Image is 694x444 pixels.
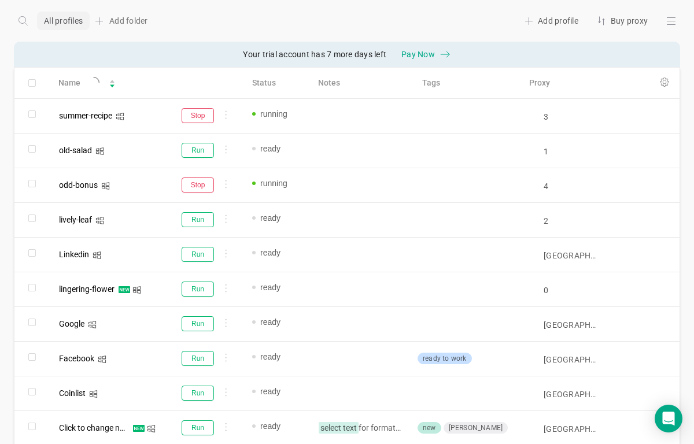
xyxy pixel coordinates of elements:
[544,286,548,295] input: Search for proxy...
[59,111,112,120] span: summer-recipe
[88,320,97,329] i: icon: windows
[529,77,550,89] span: Proxy
[37,12,90,30] div: All profiles
[319,422,359,434] span: select text
[182,316,214,331] button: Run
[182,386,214,401] button: Run
[544,355,597,364] input: Search for proxy...
[182,282,214,297] button: Run
[109,83,116,86] i: icon: caret-down
[59,320,84,328] div: Google
[182,420,214,435] button: Run
[519,12,583,30] div: Add profile
[109,15,148,27] span: Add folder
[59,284,115,294] span: lingering-flower
[544,251,597,260] input: Search for proxy...
[88,77,99,88] i: icon: loading
[182,212,214,227] button: Run
[116,112,124,121] i: icon: windows
[182,108,214,123] button: Stop
[260,316,300,328] span: ready
[260,108,300,120] span: running
[147,424,156,433] i: icon: windows
[544,390,597,399] input: Search for proxy...
[59,216,92,224] div: lively-leaf
[260,177,300,189] span: running
[544,182,548,191] input: Search for proxy...
[95,147,104,156] i: icon: windows
[59,250,89,258] div: Linkedin
[260,247,300,258] span: ready
[544,424,597,434] input: Search for proxy...
[182,351,214,366] button: Run
[93,251,101,260] i: icon: windows
[182,247,214,262] button: Run
[592,12,652,30] div: Buy proxy
[260,212,300,224] span: ready
[98,355,106,364] i: icon: windows
[109,79,116,82] i: icon: caret-up
[58,77,80,89] span: Name
[260,282,300,293] span: ready
[109,78,116,86] div: Sort
[243,49,386,60] span: Your trial account has 7 more days left
[59,423,135,432] span: Click to change name
[132,286,141,294] i: icon: windows
[95,216,104,225] i: icon: windows
[59,354,94,362] div: Facebook
[252,77,276,89] span: Status
[182,143,214,158] button: Run
[59,181,98,189] div: odd-bonus
[59,389,86,397] div: Coinlist
[260,143,300,154] span: ready
[544,216,548,225] input: Search for proxy...
[260,386,300,397] span: ready
[544,112,548,121] input: Search for proxy...
[59,146,92,154] div: old-salad
[319,422,403,434] p: for formatting
[182,177,214,193] button: Stop
[544,147,548,156] input: Search for proxy...
[260,351,300,362] span: ready
[655,405,682,432] div: Open Intercom Messenger
[260,420,300,432] span: ready
[318,77,340,89] span: Notes
[101,182,110,190] i: icon: windows
[422,77,440,89] span: Tags
[401,49,435,60] span: Pay Now
[544,320,597,330] input: Search for proxy...
[89,390,98,398] i: icon: windows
